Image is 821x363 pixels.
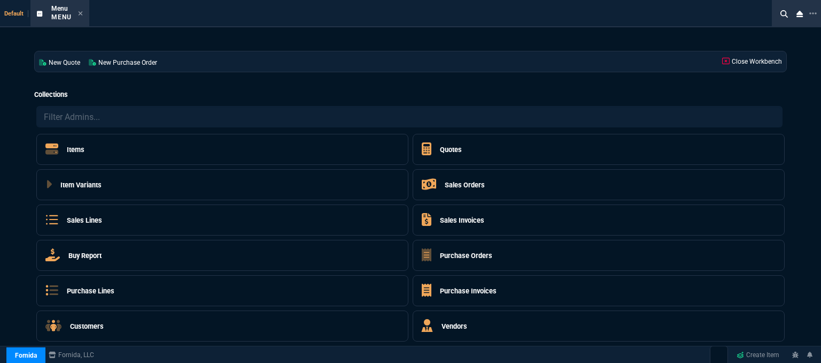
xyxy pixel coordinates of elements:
[35,51,84,72] a: New Quote
[440,145,462,155] h5: Quotes
[34,89,787,100] h5: Collections
[67,215,102,225] h5: Sales Lines
[718,51,786,72] a: Close Workbench
[84,51,161,72] a: New Purchase Order
[442,321,467,331] h5: Vendors
[440,215,484,225] h5: Sales Invoices
[51,5,68,12] span: Menu
[732,347,784,363] a: Create Item
[792,7,807,20] nx-icon: Close Workbench
[36,106,783,127] input: Filter Admins...
[67,145,84,155] h5: Items
[67,286,114,296] h5: Purchase Lines
[440,286,497,296] h5: Purchase Invoices
[45,350,97,360] a: msbcCompanyName
[776,7,792,20] nx-icon: Search
[70,321,104,331] h5: Customers
[78,10,83,18] nx-icon: Close Tab
[51,13,72,21] p: Menu
[445,180,485,190] h5: Sales Orders
[440,251,492,261] h5: Purchase Orders
[809,9,817,19] nx-icon: Open New Tab
[60,180,102,190] h5: Item Variants
[4,10,28,17] span: Default
[68,251,102,261] h5: Buy Report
